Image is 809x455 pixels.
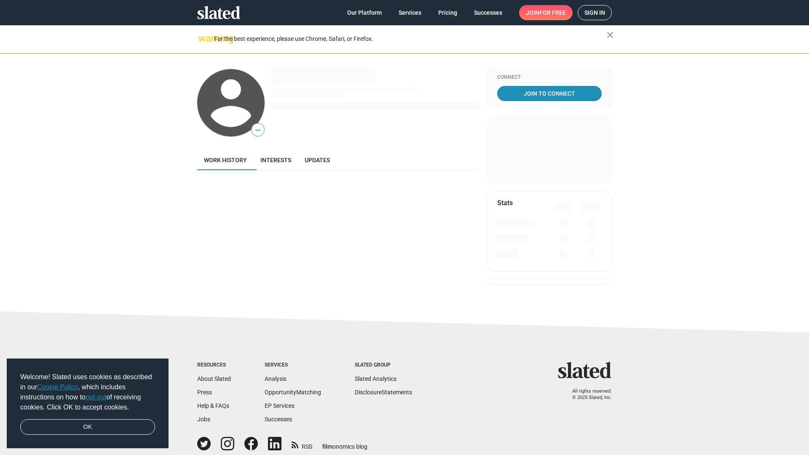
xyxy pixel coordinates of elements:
[497,86,602,101] a: Join To Connect
[7,359,169,449] div: cookieconsent
[265,389,321,396] a: OpportunityMatching
[214,33,607,45] div: For the best experience, please use Chrome, Safari, or Firefox.
[292,438,312,451] a: RSS
[322,443,332,450] span: film
[355,389,412,396] a: DisclosureStatements
[467,5,509,20] a: Successes
[20,419,155,435] a: dismiss cookie message
[392,5,428,20] a: Services
[265,375,287,382] a: Analysis
[197,150,254,170] a: Work history
[347,5,382,20] span: Our Platform
[265,416,292,423] a: Successes
[252,125,264,136] span: —
[355,375,396,382] a: Slated Analytics
[431,5,464,20] a: Pricing
[197,402,229,409] a: Help & FAQs
[399,5,421,20] span: Services
[198,33,208,43] mat-icon: warning
[322,436,367,451] a: filmonomics blog
[497,74,602,81] div: Connect
[474,5,502,20] span: Successes
[197,416,210,423] a: Jobs
[197,389,212,396] a: Press
[563,388,612,401] p: All rights reserved. © 2025 Slated, Inc.
[499,86,600,101] span: Join To Connect
[260,157,291,163] span: Interests
[86,393,107,401] a: opt-out
[298,150,337,170] a: Updates
[265,402,295,409] a: EP Services
[265,362,321,369] div: Services
[605,30,615,40] mat-icon: close
[254,150,298,170] a: Interests
[197,362,231,369] div: Resources
[497,198,513,207] mat-card-title: Stats
[578,5,612,20] a: Sign in
[526,5,566,20] span: Join
[204,157,247,163] span: Work history
[20,372,155,412] span: Welcome! Slated uses cookies as described in our , which includes instructions on how to of recei...
[37,383,78,391] a: Cookie Policy
[340,5,388,20] a: Our Platform
[305,157,330,163] span: Updates
[584,5,605,20] span: Sign in
[197,375,231,382] a: About Slated
[539,5,566,20] span: for free
[438,5,457,20] span: Pricing
[519,5,573,20] a: Joinfor free
[355,362,412,369] div: Slated Group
